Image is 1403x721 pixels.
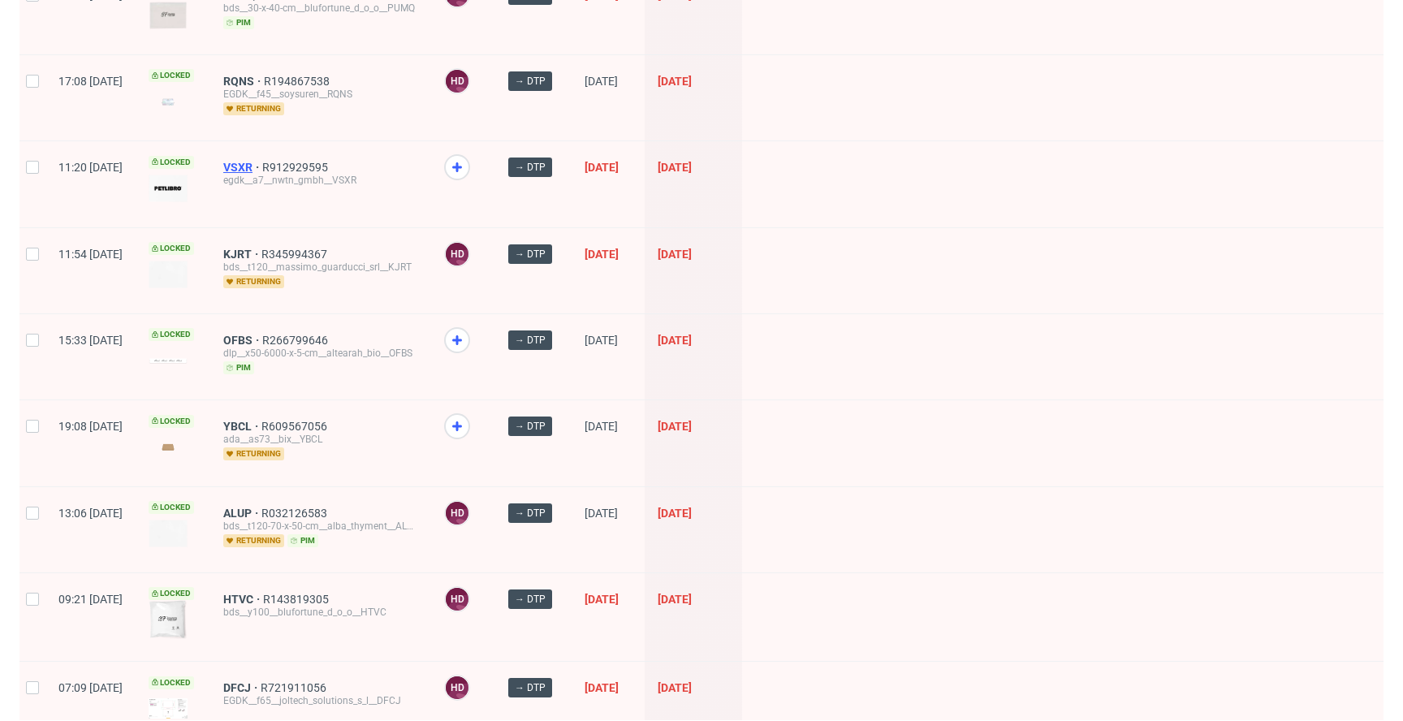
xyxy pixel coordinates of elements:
span: [DATE] [585,420,618,433]
a: HTVC [223,593,263,606]
a: R266799646 [262,334,331,347]
figcaption: HD [446,502,468,525]
span: 17:08 [DATE] [58,75,123,88]
span: [DATE] [585,593,619,606]
div: bds__y100__blufortune_d_o_o__HTVC [223,606,418,619]
span: [DATE] [658,334,692,347]
span: [DATE] [658,248,692,261]
span: Locked [149,69,194,82]
span: returning [223,275,284,288]
a: DFCJ [223,681,261,694]
span: returning [223,534,284,547]
span: 09:21 [DATE] [58,593,123,606]
div: bds__30-x-40-cm__blufortune_d_o_o__PUMQ [223,2,418,15]
a: R345994367 [261,248,330,261]
span: pim [223,16,254,29]
div: ada__as73__bix__YBCL [223,433,418,446]
span: 11:20 [DATE] [58,161,123,174]
span: returning [223,102,284,115]
span: → DTP [515,247,546,261]
figcaption: HD [446,588,468,611]
span: [DATE] [585,507,618,520]
span: pim [223,361,254,374]
a: KJRT [223,248,261,261]
span: Locked [149,328,194,341]
a: OFBS [223,334,262,347]
span: → DTP [515,680,546,695]
div: EGDK__f65__joltech_solutions_s_l__DFCJ [223,694,418,707]
a: R032126583 [261,507,330,520]
img: version_two_editor_design [149,436,188,458]
a: R721911056 [261,681,330,694]
img: version_two_editor_design [149,261,188,288]
span: 13:06 [DATE] [58,507,123,520]
span: → DTP [515,333,546,348]
span: → DTP [515,160,546,175]
span: [DATE] [585,334,618,347]
a: YBCL [223,420,261,433]
a: VSXR [223,161,262,174]
a: R194867538 [264,75,333,88]
span: [DATE] [585,248,619,261]
span: → DTP [515,419,546,434]
span: [DATE] [658,161,692,174]
img: version_two_editor_design [149,1,188,30]
span: Locked [149,676,194,689]
img: version_two_editor_design [149,600,188,639]
span: Locked [149,156,194,169]
a: R143819305 [263,593,332,606]
span: → DTP [515,592,546,607]
img: version_two_editor_design [149,91,188,113]
a: ALUP [223,507,261,520]
img: version_two_editor_design [149,358,188,364]
figcaption: HD [446,243,468,266]
a: R609567056 [261,420,330,433]
div: bds__t120__massimo_guarducci_srl__KJRT [223,261,418,274]
span: 15:33 [DATE] [58,334,123,347]
img: version_two_editor_design [149,175,188,202]
img: version_two_editor_design.png [149,698,188,719]
div: bds__t120-70-x-50-cm__alba_thyment__ALUP [223,520,418,533]
span: [DATE] [658,420,692,433]
figcaption: HD [446,676,468,699]
a: RQNS [223,75,264,88]
span: [DATE] [658,507,692,520]
span: [DATE] [658,75,692,88]
span: → DTP [515,74,546,89]
span: returning [223,447,284,460]
img: version_two_editor_design [149,520,188,547]
span: 19:08 [DATE] [58,420,123,433]
span: [DATE] [585,161,619,174]
span: 11:54 [DATE] [58,248,123,261]
span: Locked [149,587,194,600]
span: Locked [149,415,194,428]
span: pim [287,534,318,547]
span: R912929595 [262,161,331,174]
span: [DATE] [585,75,618,88]
span: [DATE] [658,593,692,606]
div: EGDK__f45__soysuren__RQNS [223,88,418,101]
span: → DTP [515,506,546,520]
span: [DATE] [658,681,692,694]
span: [DATE] [585,681,619,694]
div: dlp__x50-6000-x-5-cm__altearah_bio__OFBS [223,347,418,360]
figcaption: HD [446,70,468,93]
span: Locked [149,501,194,514]
span: Locked [149,242,194,255]
div: egdk__a7__nwtn_gmbh__VSXR [223,174,418,187]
